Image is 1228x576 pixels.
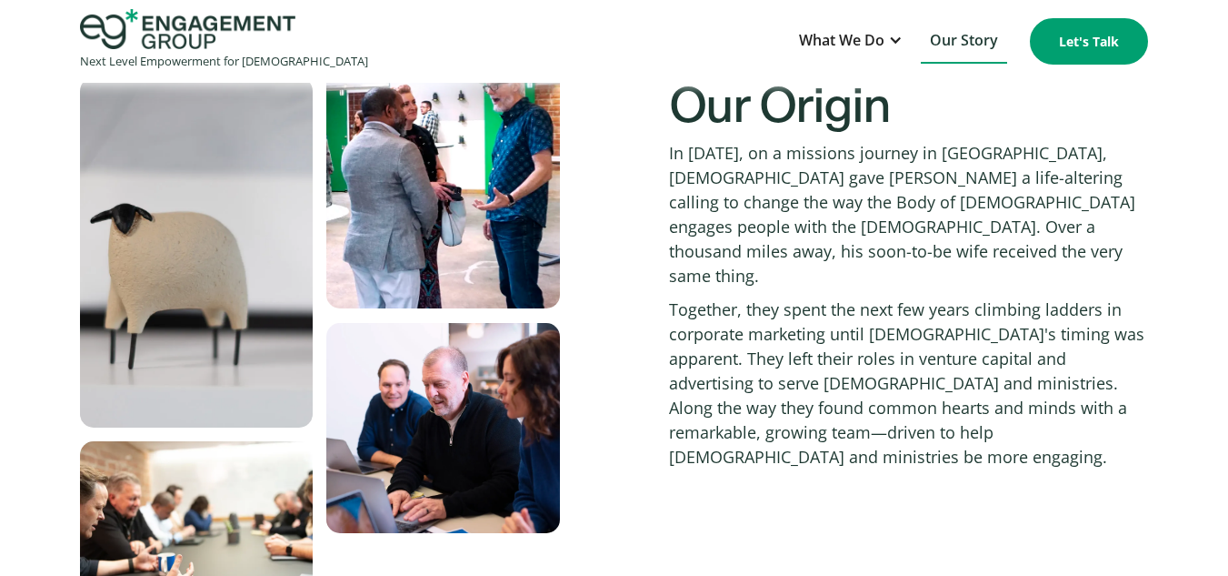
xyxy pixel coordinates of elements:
[669,141,1149,288] p: In [DATE], on a missions journey in [GEOGRAPHIC_DATA], [DEMOGRAPHIC_DATA] gave [PERSON_NAME] a li...
[799,28,884,53] div: What We Do
[669,298,1149,470] p: Together, they spent the next few years climbing ladders in corporate marketing until [DEMOGRAPHI...
[669,82,1149,132] h2: Our Origin
[80,49,368,74] div: Next Level Empowerment for [DEMOGRAPHIC_DATA]
[790,19,912,64] div: What We Do
[1030,18,1148,65] a: Let's Talk
[80,9,368,74] a: home
[80,9,295,49] img: Engagement Group Logo Icon
[921,19,1007,64] a: Our Story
